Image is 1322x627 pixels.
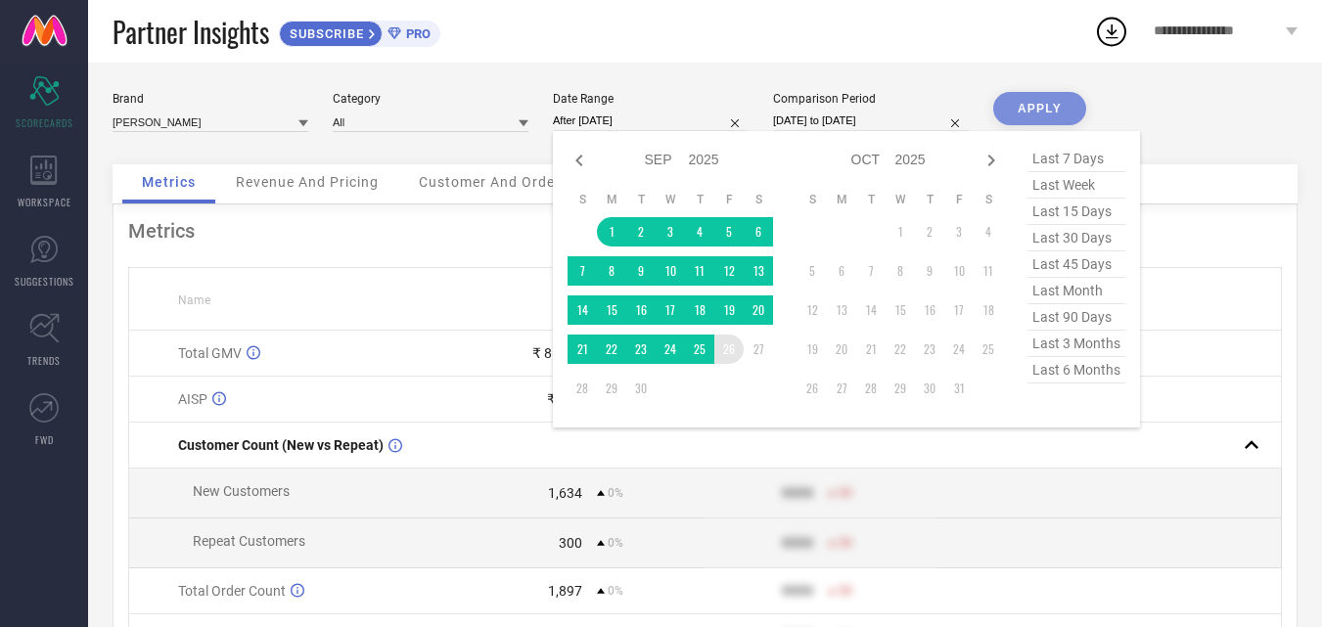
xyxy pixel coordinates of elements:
[886,374,915,403] td: Wed Oct 29 2025
[626,256,656,286] td: Tue Sep 09 2025
[714,256,744,286] td: Fri Sep 12 2025
[548,583,582,599] div: 1,897
[597,192,626,207] th: Monday
[1027,304,1125,331] span: last 90 days
[608,584,623,598] span: 0%
[597,295,626,325] td: Mon Sep 15 2025
[856,192,886,207] th: Tuesday
[827,374,856,403] td: Mon Oct 27 2025
[1027,331,1125,357] span: last 3 months
[553,111,749,131] input: Select date range
[1027,357,1125,383] span: last 6 months
[685,295,714,325] td: Thu Sep 18 2025
[16,115,73,130] span: SCORECARDS
[915,335,944,364] td: Thu Oct 23 2025
[1027,146,1125,172] span: last 7 days
[193,483,290,499] span: New Customers
[714,295,744,325] td: Fri Sep 19 2025
[886,256,915,286] td: Wed Oct 08 2025
[744,192,773,207] th: Saturday
[974,192,1003,207] th: Saturday
[656,217,685,246] td: Wed Sep 03 2025
[944,217,974,246] td: Fri Oct 03 2025
[685,192,714,207] th: Thursday
[142,174,196,190] span: Metrics
[839,536,852,550] span: 50
[597,374,626,403] td: Mon Sep 29 2025
[944,256,974,286] td: Fri Oct 10 2025
[744,217,773,246] td: Sat Sep 06 2025
[548,485,582,501] div: 1,634
[744,295,773,325] td: Sat Sep 20 2025
[568,149,591,172] div: Previous month
[798,192,827,207] th: Sunday
[547,391,582,407] div: ₹ 433
[568,295,597,325] td: Sun Sep 14 2025
[113,92,308,106] div: Brand
[568,192,597,207] th: Sunday
[568,335,597,364] td: Sun Sep 21 2025
[178,583,286,599] span: Total Order Count
[656,335,685,364] td: Wed Sep 24 2025
[236,174,379,190] span: Revenue And Pricing
[419,174,569,190] span: Customer And Orders
[532,345,582,361] div: ₹ 8.44 L
[827,256,856,286] td: Mon Oct 06 2025
[798,295,827,325] td: Sun Oct 12 2025
[626,374,656,403] td: Tue Sep 30 2025
[773,111,969,131] input: Select comparison period
[333,92,528,106] div: Category
[1027,172,1125,199] span: last week
[886,295,915,325] td: Wed Oct 15 2025
[15,274,74,289] span: SUGGESTIONS
[559,535,582,551] div: 300
[974,256,1003,286] td: Sat Oct 11 2025
[685,335,714,364] td: Thu Sep 25 2025
[915,374,944,403] td: Thu Oct 30 2025
[886,217,915,246] td: Wed Oct 01 2025
[553,92,749,106] div: Date Range
[608,536,623,550] span: 0%
[980,149,1003,172] div: Next month
[944,335,974,364] td: Fri Oct 24 2025
[944,295,974,325] td: Fri Oct 17 2025
[886,335,915,364] td: Wed Oct 22 2025
[401,26,431,41] span: PRO
[827,192,856,207] th: Monday
[1027,278,1125,304] span: last month
[18,195,71,209] span: WORKSPACE
[827,335,856,364] td: Mon Oct 20 2025
[656,295,685,325] td: Wed Sep 17 2025
[178,293,210,307] span: Name
[113,12,269,52] span: Partner Insights
[27,353,61,368] span: TRENDS
[714,192,744,207] th: Friday
[597,256,626,286] td: Mon Sep 08 2025
[798,335,827,364] td: Sun Oct 19 2025
[685,256,714,286] td: Thu Sep 11 2025
[597,335,626,364] td: Mon Sep 22 2025
[178,391,207,407] span: AISP
[193,533,305,549] span: Repeat Customers
[568,256,597,286] td: Sun Sep 07 2025
[974,335,1003,364] td: Sat Oct 25 2025
[856,335,886,364] td: Tue Oct 21 2025
[685,217,714,246] td: Thu Sep 04 2025
[1027,251,1125,278] span: last 45 days
[178,345,242,361] span: Total GMV
[944,374,974,403] td: Fri Oct 31 2025
[178,437,384,453] span: Customer Count (New vs Repeat)
[827,295,856,325] td: Mon Oct 13 2025
[839,584,852,598] span: 50
[782,535,813,551] div: 9999
[656,192,685,207] th: Wednesday
[1027,225,1125,251] span: last 30 days
[856,374,886,403] td: Tue Oct 28 2025
[714,335,744,364] td: Fri Sep 26 2025
[974,295,1003,325] td: Sat Oct 18 2025
[839,486,852,500] span: 50
[798,256,827,286] td: Sun Oct 05 2025
[656,256,685,286] td: Wed Sep 10 2025
[280,26,369,41] span: SUBSCRIBE
[568,374,597,403] td: Sun Sep 28 2025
